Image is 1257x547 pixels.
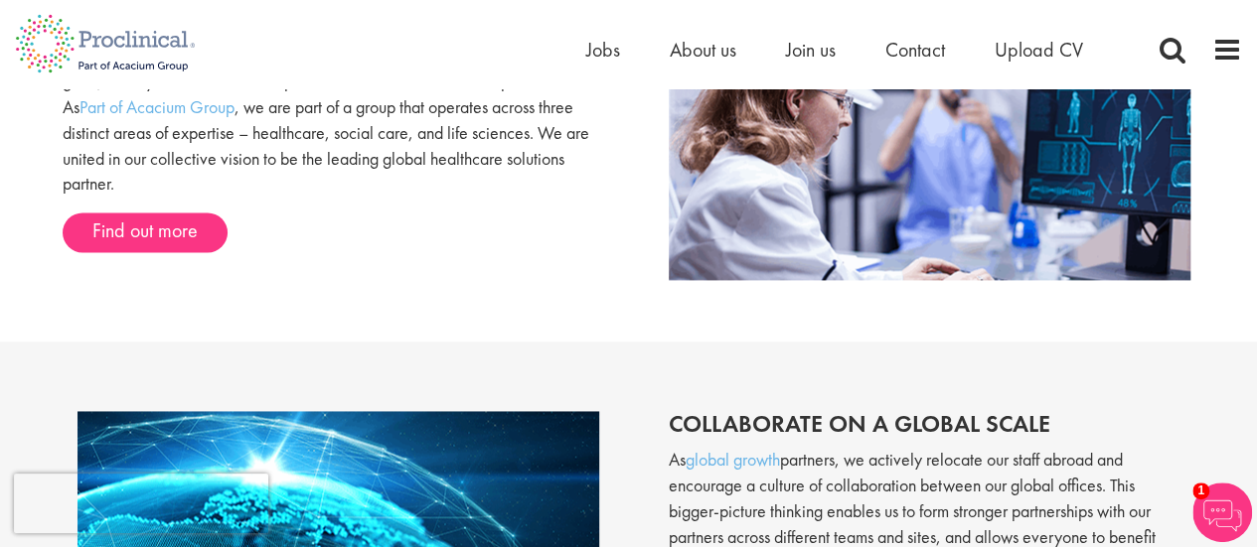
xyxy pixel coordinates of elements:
a: Find out more [63,212,228,252]
a: About us [670,37,736,63]
a: Part of Acacium Group [79,95,235,118]
iframe: reCAPTCHA [14,474,268,533]
a: Jobs [586,37,620,63]
h2: Collaborate on a global scale [669,411,1180,437]
a: global growth [686,448,780,471]
a: Join us [786,37,836,63]
p: Since we first opened our doors in [DATE], we’ve always maintained our vision and commitment as .... [63,18,614,197]
span: 1 [1192,482,1209,499]
a: Upload CV [995,37,1083,63]
img: Chatbot [1192,482,1252,542]
a: Contact [885,37,945,63]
